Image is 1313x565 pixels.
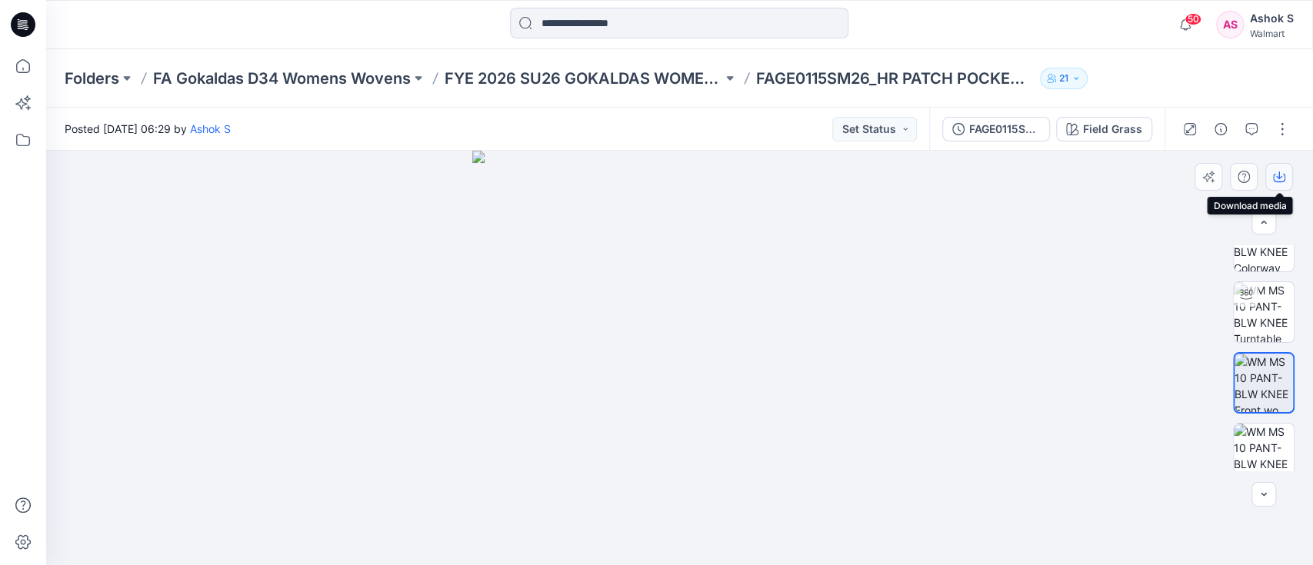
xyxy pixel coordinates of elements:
a: FYE 2026 SU26 GOKALDAS WOMENS WOVEN [445,68,722,89]
button: Details [1208,117,1233,141]
button: Field Grass [1056,117,1152,141]
span: 50 [1185,13,1201,25]
a: FA Gokaldas D34 Womens Wovens [153,68,411,89]
button: 21 [1040,68,1088,89]
p: 21 [1059,70,1068,87]
img: eyJhbGciOiJIUzI1NiIsImtpZCI6IjAiLCJzbHQiOiJzZXMiLCJ0eXAiOiJKV1QifQ.eyJkYXRhIjp7InR5cGUiOiJzdG9yYW... [472,151,887,565]
img: WM MS 10 PANT-BLW KNEE Front wo Avatar [1235,354,1293,412]
div: Field Grass [1083,121,1142,138]
span: Posted [DATE] 06:29 by [65,121,231,137]
div: AS [1216,11,1244,38]
button: FAGE0115SM26_HR PATCH POCKET CROPPED WIDE LEG [942,117,1050,141]
p: FAGE0115SM26_HR PATCH POCKET CROPPED WIDE LEG [756,68,1034,89]
img: WM MS 10 PANT-BLW KNEE Turntable with Avatar [1234,282,1294,342]
a: Ashok S [190,122,231,135]
div: Ashok S [1250,9,1294,28]
a: Folders [65,68,119,89]
div: FAGE0115SM26_HR PATCH POCKET CROPPED WIDE LEG [969,121,1040,138]
img: WM MS 10 PANT-BLW KNEE Hip Side 1 wo Avatar [1234,424,1294,484]
div: Walmart [1250,28,1294,39]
